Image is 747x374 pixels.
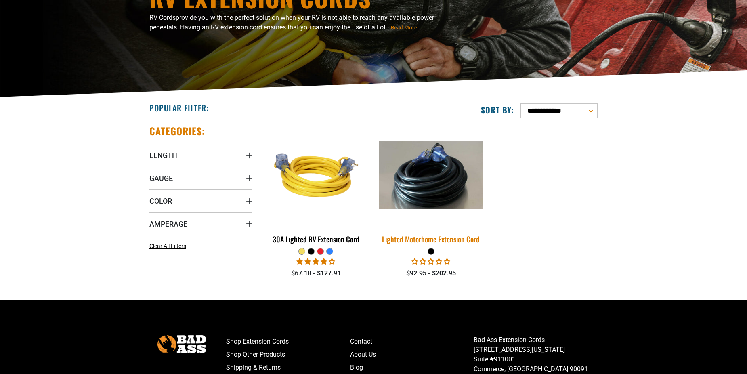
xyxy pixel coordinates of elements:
[411,258,450,265] span: 0.00 stars
[226,361,350,374] a: Shipping & Returns
[265,129,367,222] img: yellow
[149,196,172,206] span: Color
[149,14,434,31] span: provide you with the perfect solution when your RV is not able to reach any available power pedes...
[149,13,444,32] p: RV Cords
[296,258,335,265] span: 4.11 stars
[374,141,487,209] img: black
[474,335,598,374] p: Bad Ass Extension Cords [STREET_ADDRESS][US_STATE] Suite #911001 Commerce, [GEOGRAPHIC_DATA] 90091
[264,269,367,278] div: $67.18 - $127.91
[149,167,252,189] summary: Gauge
[149,243,186,249] span: Clear All Filters
[149,103,209,113] h2: Popular Filter:
[149,125,205,137] h2: Categories:
[149,151,177,160] span: Length
[149,144,252,166] summary: Length
[350,361,474,374] a: Blog
[226,348,350,361] a: Shop Other Products
[149,212,252,235] summary: Amperage
[380,235,483,243] div: Lighted Motorhome Extension Cord
[350,335,474,348] a: Contact
[149,189,252,212] summary: Color
[481,105,514,115] label: Sort by:
[264,235,367,243] div: 30A Lighted RV Extension Cord
[350,348,474,361] a: About Us
[157,335,206,353] img: Bad Ass Extension Cords
[149,174,173,183] span: Gauge
[391,25,417,31] span: Read More
[264,125,367,248] a: yellow 30A Lighted RV Extension Cord
[380,269,483,278] div: $92.95 - $202.95
[149,242,189,250] a: Clear All Filters
[226,335,350,348] a: Shop Extension Cords
[149,219,187,229] span: Amperage
[380,125,483,248] a: black Lighted Motorhome Extension Cord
